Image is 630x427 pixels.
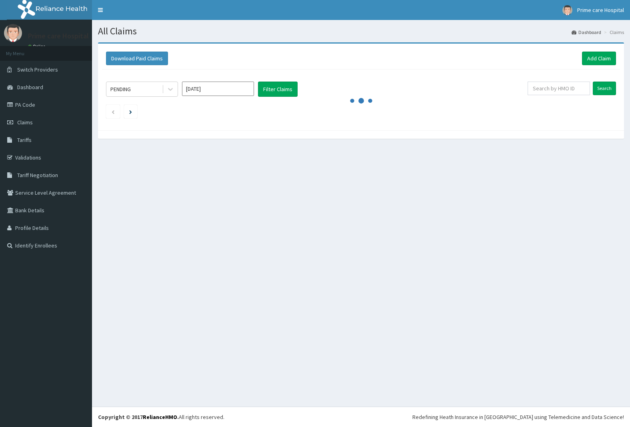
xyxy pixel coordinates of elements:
[98,26,624,36] h1: All Claims
[4,24,22,42] img: User Image
[593,82,616,95] input: Search
[349,89,373,113] svg: audio-loading
[17,119,33,126] span: Claims
[111,108,115,115] a: Previous page
[17,66,58,73] span: Switch Providers
[110,85,131,93] div: PENDING
[572,29,601,36] a: Dashboard
[143,413,177,421] a: RelianceHMO
[17,84,43,91] span: Dashboard
[98,413,179,421] strong: Copyright © 2017 .
[258,82,298,97] button: Filter Claims
[562,5,572,15] img: User Image
[602,29,624,36] li: Claims
[17,136,32,144] span: Tariffs
[577,6,624,14] span: Prime care Hospital
[106,52,168,65] button: Download Paid Claims
[92,407,630,427] footer: All rights reserved.
[28,44,47,49] a: Online
[182,82,254,96] input: Select Month and Year
[528,82,590,95] input: Search by HMO ID
[412,413,624,421] div: Redefining Heath Insurance in [GEOGRAPHIC_DATA] using Telemedicine and Data Science!
[28,32,89,40] p: Prime care Hospital
[17,172,58,179] span: Tariff Negotiation
[582,52,616,65] a: Add Claim
[129,108,132,115] a: Next page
